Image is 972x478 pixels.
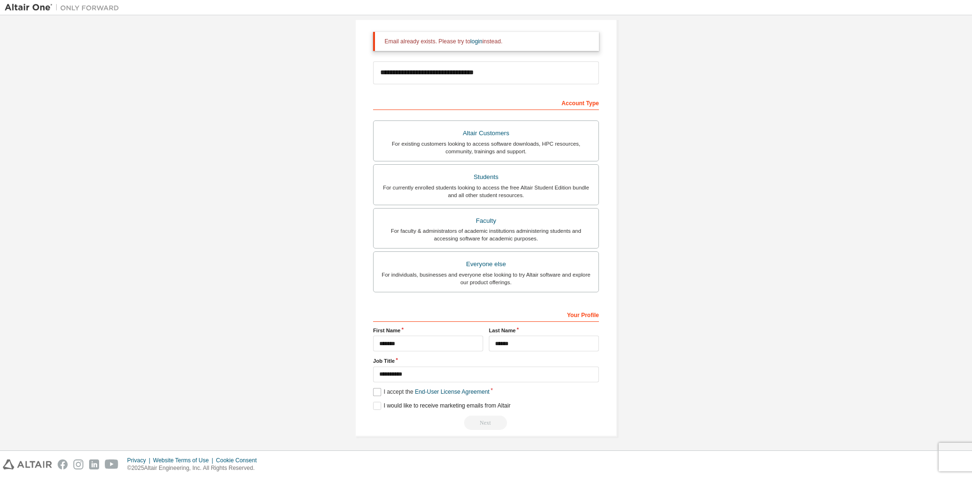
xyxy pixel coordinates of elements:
img: youtube.svg [105,459,119,469]
div: Your Profile [373,307,599,322]
div: Privacy [127,457,153,464]
div: For currently enrolled students looking to access the free Altair Student Edition bundle and all ... [379,184,593,199]
div: Everyone else [379,258,593,271]
label: First Name [373,327,483,334]
div: Faculty [379,214,593,228]
label: Last Name [489,327,599,334]
div: Website Terms of Use [153,457,216,464]
div: Students [379,170,593,184]
img: linkedin.svg [89,459,99,469]
div: Email already exists. Please try to instead. [385,38,591,45]
img: altair_logo.svg [3,459,52,469]
label: I would like to receive marketing emails from Altair [373,402,510,410]
p: © 2025 Altair Engineering, Inc. All Rights Reserved. [127,464,263,472]
a: End-User License Agreement [415,388,490,395]
img: facebook.svg [58,459,68,469]
div: Cookie Consent [216,457,262,464]
img: Altair One [5,3,124,12]
div: Email already exists [373,416,599,430]
div: Altair Customers [379,127,593,140]
div: For individuals, businesses and everyone else looking to try Altair software and explore our prod... [379,271,593,286]
div: For faculty & administrators of academic institutions administering students and accessing softwa... [379,227,593,242]
div: Account Type [373,95,599,110]
div: For existing customers looking to access software downloads, HPC resources, community, trainings ... [379,140,593,155]
label: I accept the [373,388,489,396]
a: login [470,38,482,45]
label: Job Title [373,357,599,365]
img: instagram.svg [73,459,83,469]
